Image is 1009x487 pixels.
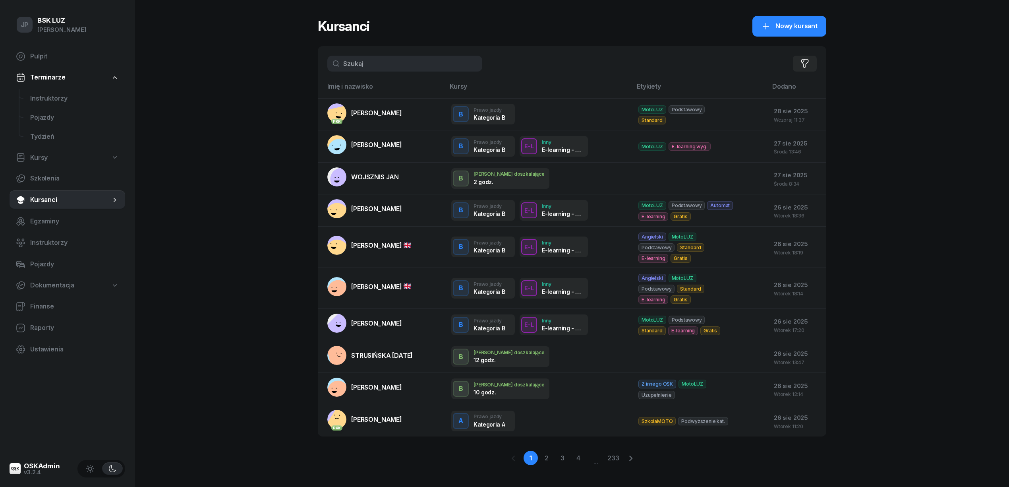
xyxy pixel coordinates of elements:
a: Instruktorzy [24,89,125,108]
a: Nowy kursant [752,16,826,37]
button: B [453,138,469,154]
span: E-learning [638,212,668,221]
th: Kursy [445,81,632,98]
div: Kategoria B [474,210,505,217]
button: A [453,413,469,429]
div: Prawo jazdy [474,140,505,145]
div: Prawo jazdy [474,281,505,287]
span: Uzupełnienie [638,391,675,399]
div: 26 sie 2025 [774,316,820,327]
span: Podstawowy [669,105,705,114]
div: E-L [521,206,537,215]
div: B [456,172,466,185]
span: Pojazdy [30,113,119,123]
a: Tydzień [24,127,125,146]
div: Środa 8:34 [774,181,820,186]
span: [PERSON_NAME] [351,319,402,327]
span: Z innego OSK [638,380,676,388]
div: Wtorek 18:14 [774,291,820,296]
div: B [456,108,466,121]
div: Kategoria B [474,114,505,121]
div: OSKAdmin [24,463,60,470]
div: Prawo jazdy [474,414,505,419]
span: ... [587,450,605,466]
span: Tydzień [30,132,119,142]
span: Standard [677,285,704,293]
button: B [453,381,469,397]
span: SzkołaMOTO [638,417,676,425]
div: E-L [521,141,537,151]
a: Instruktorzy [10,233,125,252]
span: Kursanci [30,195,111,205]
span: [PERSON_NAME] [351,283,411,291]
span: MotoLUZ [638,201,666,210]
a: Raporty [10,318,125,338]
span: WOJSZNIS JAN [351,173,399,181]
div: Kategoria B [474,325,505,332]
a: PKK[PERSON_NAME] [327,410,402,429]
a: Dokumentacja [10,276,125,295]
span: Terminarze [30,72,65,83]
a: [PERSON_NAME] [327,236,411,255]
div: BSK LUZ [37,17,86,24]
span: STRUSIŃSKA [DATE] [351,351,413,359]
div: Prawo jazdy [474,204,505,209]
a: Egzaminy [10,212,125,231]
div: PKK [331,425,343,431]
div: E-L [521,242,537,252]
div: Wtorek 18:19 [774,250,820,255]
span: E-learning [668,326,698,335]
button: B [453,280,469,296]
div: 26 sie 2025 [774,349,820,359]
span: Automat [707,201,733,210]
div: B [456,240,466,254]
div: Wtorek 17:20 [774,328,820,333]
a: [PERSON_NAME] [327,135,402,154]
button: B [453,171,469,186]
button: E-L [521,280,537,296]
input: Szukaj [327,56,482,72]
div: 27 sie 2025 [774,138,820,149]
a: [PERSON_NAME] [327,277,411,296]
div: Prawo jazdy [474,240,505,245]
span: [PERSON_NAME] [351,383,402,391]
div: [PERSON_NAME] doszkalające [474,350,545,355]
div: Inny [542,281,583,287]
div: E-learning - 90 dni [542,210,583,217]
a: [PERSON_NAME] [327,314,402,333]
th: Dodano [767,81,826,98]
div: B [456,281,466,295]
div: [PERSON_NAME] [37,25,86,35]
img: logo-xs@2x.png [10,463,21,474]
span: Szkolenia [30,173,119,184]
span: Egzaminy [30,216,119,227]
div: [PERSON_NAME] doszkalające [474,171,545,177]
a: Kursanci [10,190,125,210]
div: 2 godz. [474,179,515,185]
div: 10 godz. [474,389,515,396]
button: E-L [521,138,537,154]
span: E-learning [638,254,668,262]
a: Szkolenia [10,169,125,188]
div: 26 sie 2025 [774,413,820,423]
div: B [456,140,466,153]
div: Inny [542,140,583,145]
div: Wczoraj 11:37 [774,117,820,122]
a: 233 [606,451,620,465]
span: Standard [638,116,666,124]
span: Finanse [30,301,119,312]
div: E-L [521,283,537,293]
div: Kategoria B [474,247,505,254]
span: MotoLUZ [638,105,666,114]
div: E-learning - 90 dni [542,247,583,254]
span: Podstawowy [669,316,705,324]
span: E-learning [638,295,668,304]
a: 1 [524,451,538,465]
a: [PERSON_NAME] [327,199,402,218]
button: B [453,106,469,122]
th: Imię i nazwisko [318,81,445,98]
span: Pojazdy [30,259,119,270]
a: Terminarze [10,68,125,87]
span: MotoLUZ [678,380,706,388]
div: E-learning - 90 dni [542,288,583,295]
